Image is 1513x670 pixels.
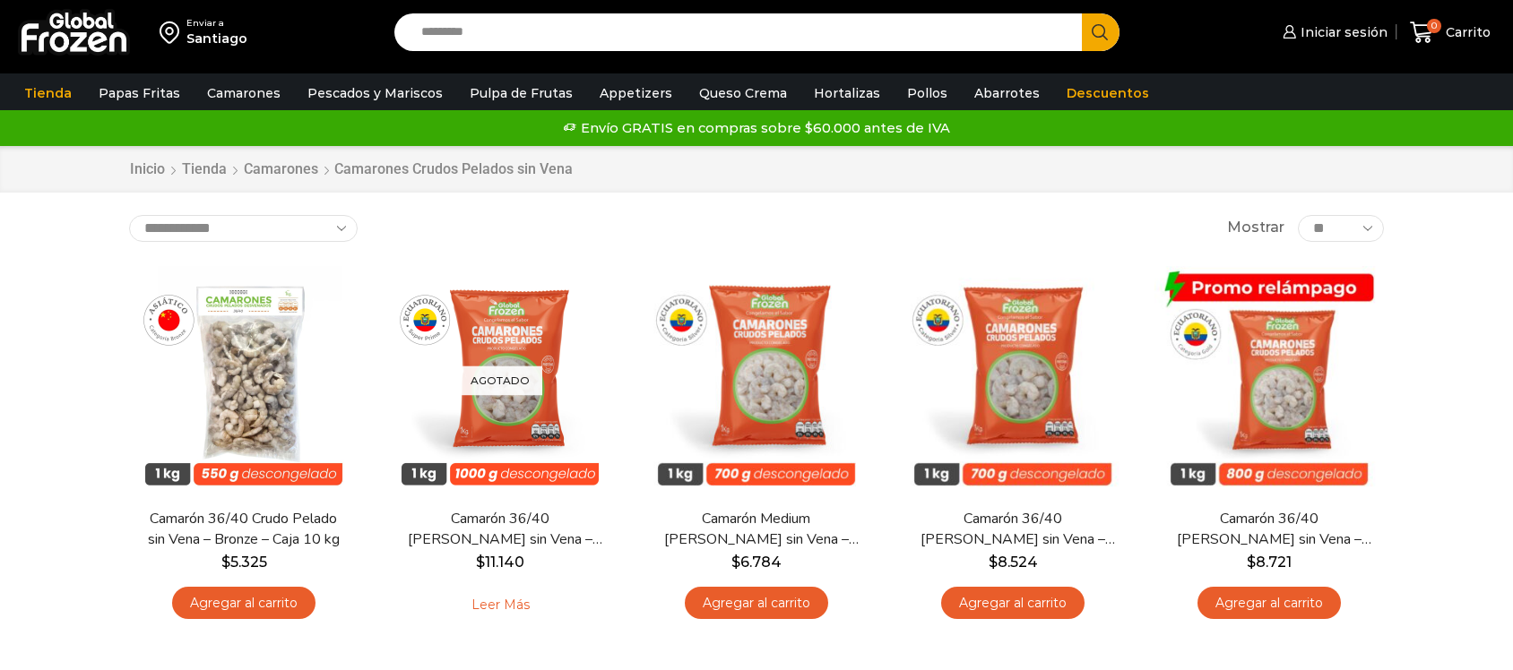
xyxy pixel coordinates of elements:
[1427,19,1441,33] span: 0
[15,76,81,110] a: Tienda
[965,76,1049,110] a: Abarrotes
[186,30,247,47] div: Santiago
[461,76,582,110] a: Pulpa de Frutas
[160,17,186,47] img: address-field-icon.svg
[690,76,796,110] a: Queso Crema
[731,554,782,571] bdi: 6.784
[1166,509,1372,550] a: Camarón 36/40 [PERSON_NAME] sin Vena – Gold – Caja 10 kg
[129,159,573,180] nav: Breadcrumb
[1247,554,1292,571] bdi: 8.721
[910,509,1116,550] a: Camarón 36/40 [PERSON_NAME] sin Vena – Silver – Caja 10 kg
[444,587,558,624] a: Leé más sobre “Camarón 36/40 Crudo Pelado sin Vena - Super Prime - Caja 10 kg”
[181,159,228,180] a: Tienda
[1278,14,1388,50] a: Iniciar sesión
[989,554,998,571] span: $
[1227,218,1284,238] span: Mostrar
[653,509,860,550] a: Camarón Medium [PERSON_NAME] sin Vena – Silver – Caja 10 kg
[476,554,485,571] span: $
[458,365,542,395] p: Agotado
[334,160,573,177] h1: Camarones Crudos Pelados sin Vena
[805,76,889,110] a: Hortalizas
[685,587,828,620] a: Agregar al carrito: “Camarón Medium Crudo Pelado sin Vena - Silver - Caja 10 kg”
[221,554,267,571] bdi: 5.325
[1058,76,1158,110] a: Descuentos
[989,554,1038,571] bdi: 8.524
[198,76,290,110] a: Camarones
[1296,23,1388,41] span: Iniciar sesión
[591,76,681,110] a: Appetizers
[141,509,347,550] a: Camarón 36/40 Crudo Pelado sin Vena – Bronze – Caja 10 kg
[129,159,166,180] a: Inicio
[243,159,319,180] a: Camarones
[941,587,1085,620] a: Agregar al carrito: “Camarón 36/40 Crudo Pelado sin Vena - Silver - Caja 10 kg”
[1441,23,1491,41] span: Carrito
[476,554,524,571] bdi: 11.140
[1405,12,1495,54] a: 0 Carrito
[1197,587,1341,620] a: Agregar al carrito: “Camarón 36/40 Crudo Pelado sin Vena - Gold - Caja 10 kg”
[172,587,316,620] a: Agregar al carrito: “Camarón 36/40 Crudo Pelado sin Vena - Bronze - Caja 10 kg”
[397,509,603,550] a: Camarón 36/40 [PERSON_NAME] sin Vena – Super Prime – Caja 10 kg
[129,215,358,242] select: Pedido de la tienda
[898,76,956,110] a: Pollos
[298,76,452,110] a: Pescados y Mariscos
[186,17,247,30] div: Enviar a
[1247,554,1256,571] span: $
[731,554,740,571] span: $
[1082,13,1120,51] button: Search button
[221,554,230,571] span: $
[90,76,189,110] a: Papas Fritas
